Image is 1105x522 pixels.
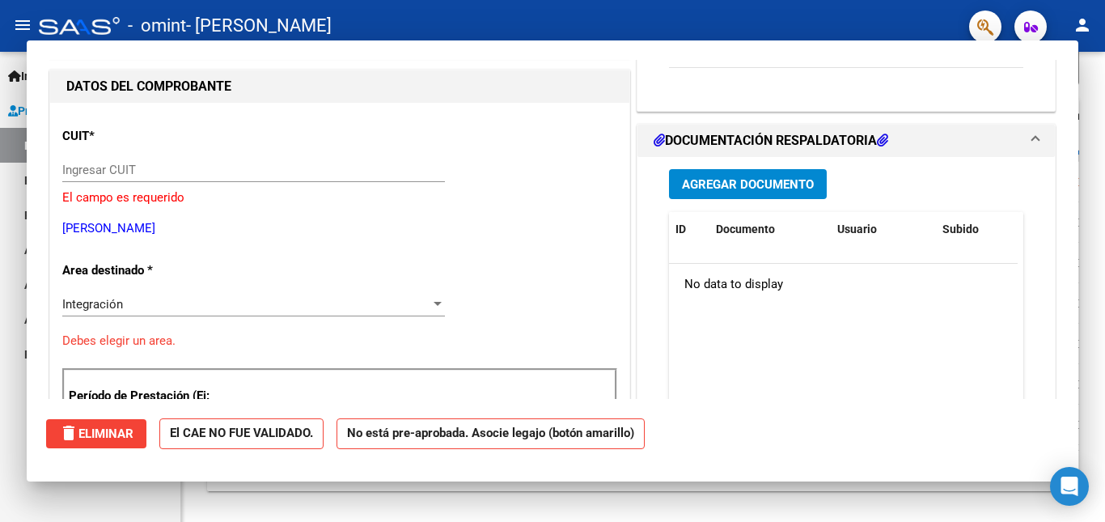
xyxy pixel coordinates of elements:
button: Eliminar [46,419,146,448]
div: Open Intercom Messenger [1050,467,1089,506]
span: - omint [128,8,186,44]
datatable-header-cell: ID [669,212,709,247]
p: [PERSON_NAME] [62,219,617,238]
mat-expansion-panel-header: DOCUMENTACIÓN RESPALDATORIA [637,125,1055,157]
span: Usuario [837,223,877,236]
span: Inicio [8,67,49,85]
span: Agregar Documento [682,177,814,192]
strong: El CAE NO FUE VALIDADO. [159,418,324,450]
strong: DATOS DEL COMPROBANTE [66,79,231,94]
p: Período de Prestación (Ej: 202505 para Mayo 2025) [69,387,231,423]
div: DOCUMENTACIÓN RESPALDATORIA [637,157,1055,493]
span: - [PERSON_NAME] [186,8,332,44]
span: Integración [62,297,123,312]
mat-icon: person [1073,15,1092,35]
p: Debes elegir un area. [62,332,617,350]
datatable-header-cell: Documento [709,212,831,247]
strong: No está pre-aprobada. Asocie legajo (botón amarillo) [337,418,645,450]
span: Prestadores / Proveedores [8,102,155,120]
span: Eliminar [59,427,133,441]
span: Subido [942,223,979,236]
mat-icon: delete [59,423,78,443]
p: CUIT [62,127,229,146]
p: El campo es requerido [62,189,617,207]
h1: DOCUMENTACIÓN RESPALDATORIA [654,131,888,151]
p: Area destinado * [62,261,229,280]
span: ID [675,223,686,236]
datatable-header-cell: Subido [936,212,1017,247]
span: Documento [716,223,775,236]
div: No data to display [669,264,1018,304]
datatable-header-cell: Usuario [831,212,936,247]
button: Agregar Documento [669,169,827,199]
datatable-header-cell: Acción [1017,212,1098,247]
mat-icon: menu [13,15,32,35]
